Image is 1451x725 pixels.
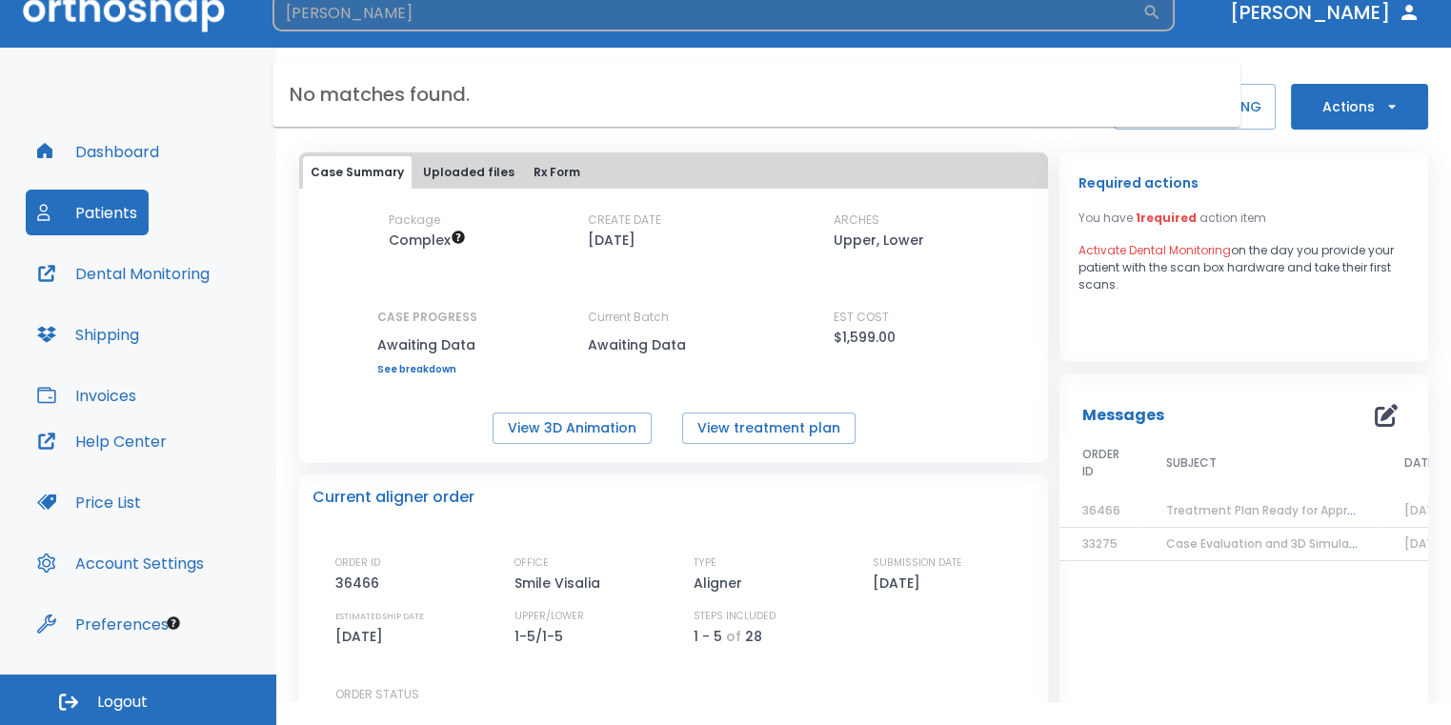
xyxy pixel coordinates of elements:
button: Invoices [26,373,148,418]
p: STEPS INCLUDED [694,608,776,625]
span: 1 required [1136,210,1197,226]
p: Package [389,211,440,229]
span: DATE [1404,454,1434,472]
span: Treatment Plan Ready for Approval! [1166,502,1376,518]
p: CREATE DATE [588,211,661,229]
button: Uploaded files [415,156,522,189]
span: Logout [97,692,148,713]
p: ORDER STATUS [335,686,1035,703]
p: Smile Visalia [514,572,607,594]
p: of [726,625,741,648]
button: Actions [1291,84,1428,130]
span: ORDER ID [1082,446,1120,480]
span: SUBJECT [1166,454,1217,472]
p: You have action item [1078,210,1266,227]
button: Case Summary [303,156,412,189]
p: [DATE] [873,572,927,594]
p: Aligner [694,572,749,594]
p: ESTIMATED SHIP DATE [335,608,424,625]
p: ORDER ID [335,554,380,572]
p: [DATE] [335,625,390,648]
span: Up to 50 Steps (100 aligners) [389,231,466,250]
p: on the day you provide your patient with the scan box hardware and take their first scans. [1078,242,1409,293]
button: Rx Form [526,156,588,189]
span: Case Evaluation and 3D Simulation Ready [1166,535,1412,552]
button: Patients [26,190,149,235]
button: Preferences [26,601,180,647]
p: TYPE [694,554,716,572]
p: Messages [1082,404,1164,427]
p: Awaiting Data [377,333,477,356]
div: Tooltip anchor [165,614,182,632]
p: [DATE] [588,229,635,252]
p: CASE PROGRESS [377,309,477,326]
p: Upper, Lower [834,229,924,252]
p: ARCHES [834,211,879,229]
p: 1 - 5 [694,625,722,648]
p: 1-5/1-5 [514,625,570,648]
p: SUBMISSION DATE [873,554,962,572]
button: Dental Monitoring [26,251,221,296]
button: Account Settings [26,540,215,586]
span: 36466 [1082,502,1120,518]
p: 36466 [335,572,386,594]
p: EST COST [834,309,889,326]
button: Dashboard [26,129,171,174]
div: tabs [303,156,1044,189]
p: $1,599.00 [834,326,896,349]
button: View 3D Animation [493,413,652,444]
h6: No matches found. [272,62,1240,127]
a: See breakdown [377,364,477,375]
p: Required actions [1078,171,1199,194]
p: Current Batch [588,309,759,326]
span: [DATE] [1404,535,1445,552]
span: 33275 [1082,535,1118,552]
p: Awaiting Data [588,333,759,356]
button: Help Center [26,418,178,464]
button: View treatment plan [682,413,856,444]
span: [DATE] [1404,502,1445,518]
p: Current aligner order [312,486,474,509]
button: Price List [26,479,152,525]
p: OFFICE [514,554,549,572]
span: Activate Dental Monitoring [1078,242,1231,258]
p: UPPER/LOWER [514,608,584,625]
button: Shipping [26,312,151,357]
p: 28 [745,625,762,648]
